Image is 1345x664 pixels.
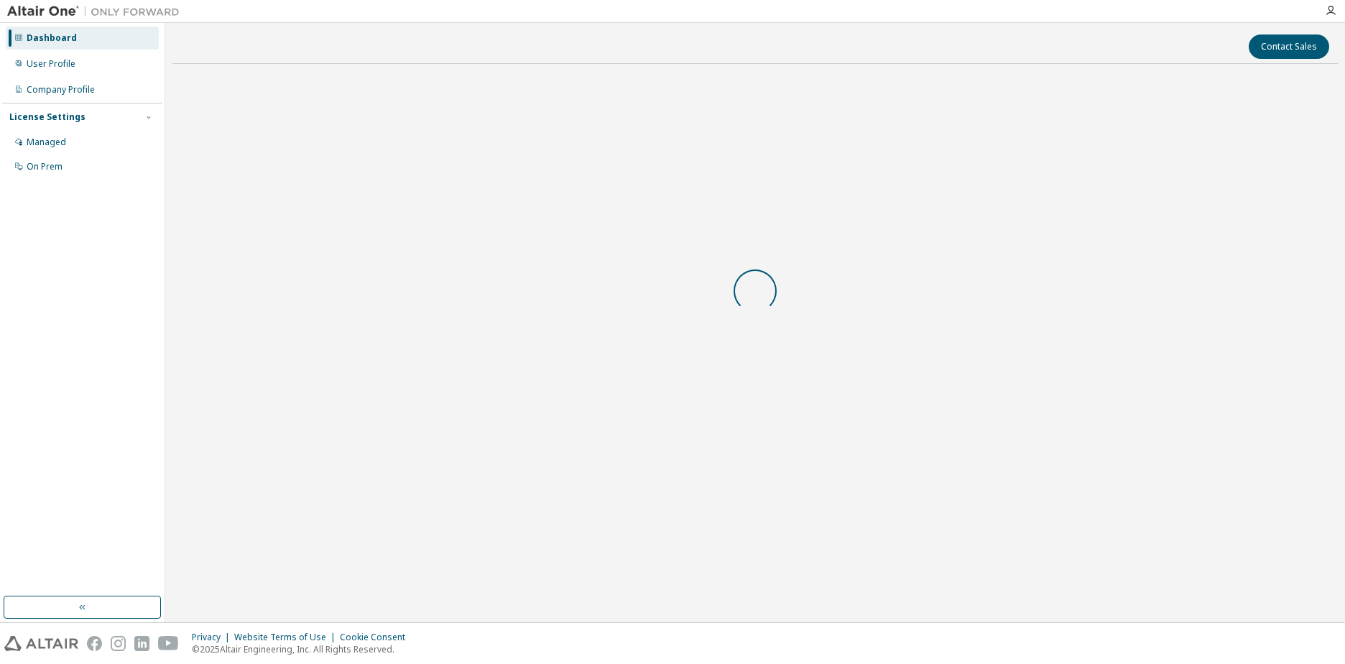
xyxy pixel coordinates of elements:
img: instagram.svg [111,636,126,651]
img: youtube.svg [158,636,179,651]
div: Dashboard [27,32,77,44]
div: User Profile [27,58,75,70]
div: Website Terms of Use [234,632,340,643]
div: Privacy [192,632,234,643]
img: linkedin.svg [134,636,149,651]
p: © 2025 Altair Engineering, Inc. All Rights Reserved. [192,643,414,655]
div: Managed [27,137,66,148]
div: On Prem [27,161,63,172]
button: Contact Sales [1249,34,1329,59]
img: altair_logo.svg [4,636,78,651]
div: License Settings [9,111,85,123]
div: Company Profile [27,84,95,96]
div: Cookie Consent [340,632,414,643]
img: facebook.svg [87,636,102,651]
img: Altair One [7,4,187,19]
